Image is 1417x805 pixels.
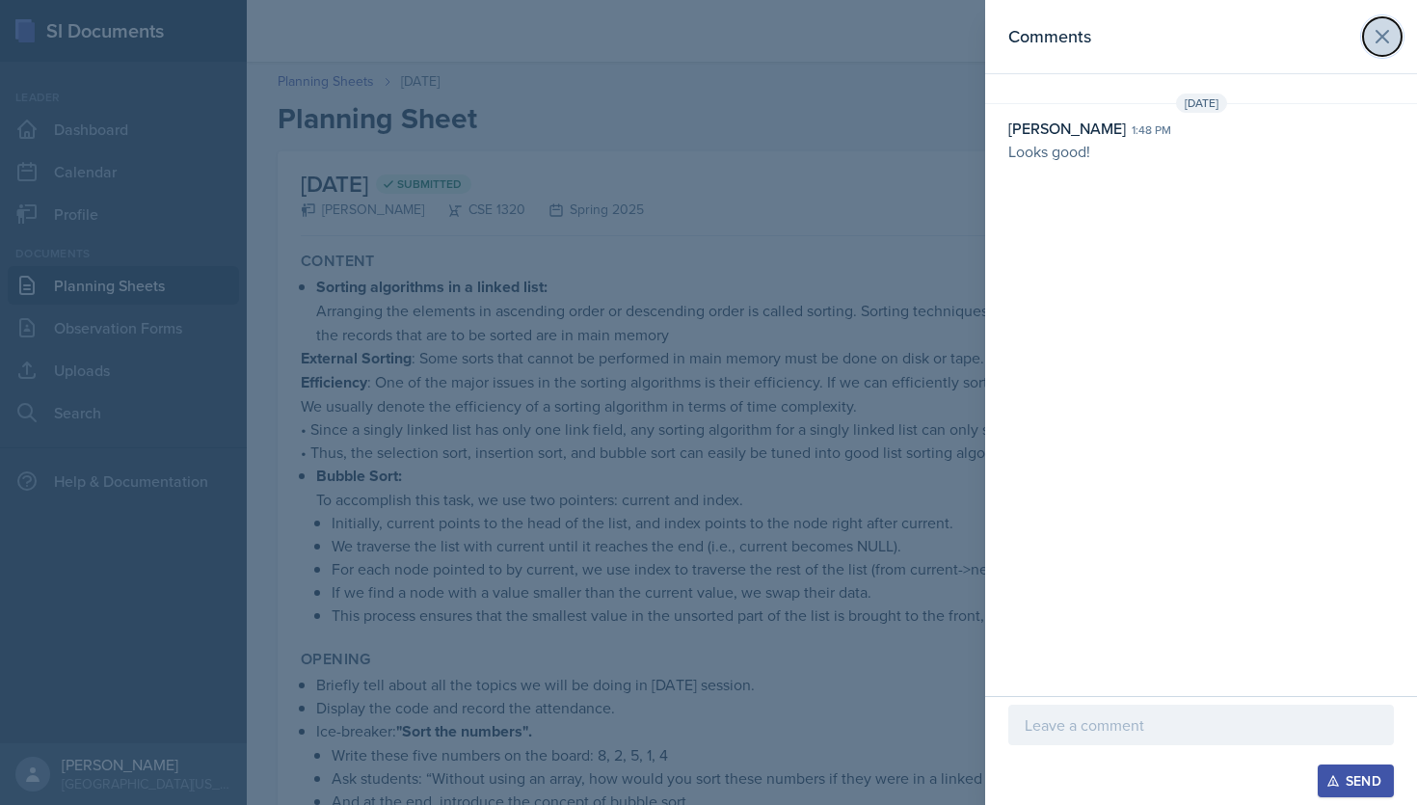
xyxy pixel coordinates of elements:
p: Looks good! [1008,140,1394,163]
div: 1:48 pm [1132,121,1171,139]
button: Send [1318,765,1394,797]
div: [PERSON_NAME] [1008,117,1126,140]
div: Send [1330,773,1381,789]
span: [DATE] [1176,94,1227,113]
h2: Comments [1008,23,1091,50]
